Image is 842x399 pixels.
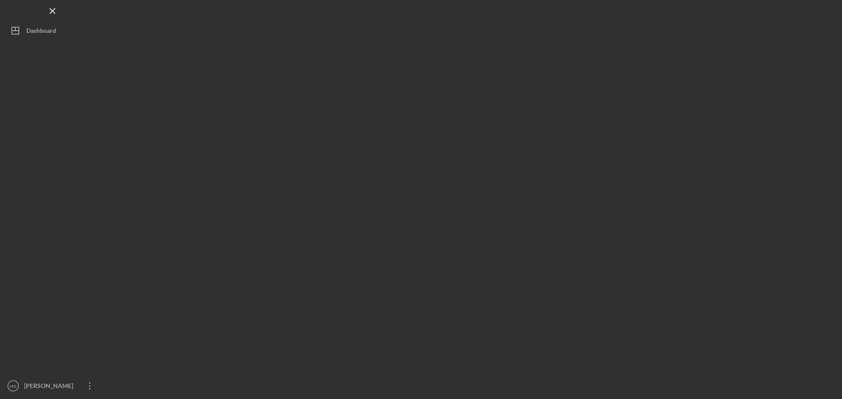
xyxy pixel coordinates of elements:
[4,377,101,395] button: MS[PERSON_NAME]
[4,22,101,39] button: Dashboard
[10,384,16,388] text: MS
[26,22,56,42] div: Dashboard
[22,377,79,397] div: [PERSON_NAME]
